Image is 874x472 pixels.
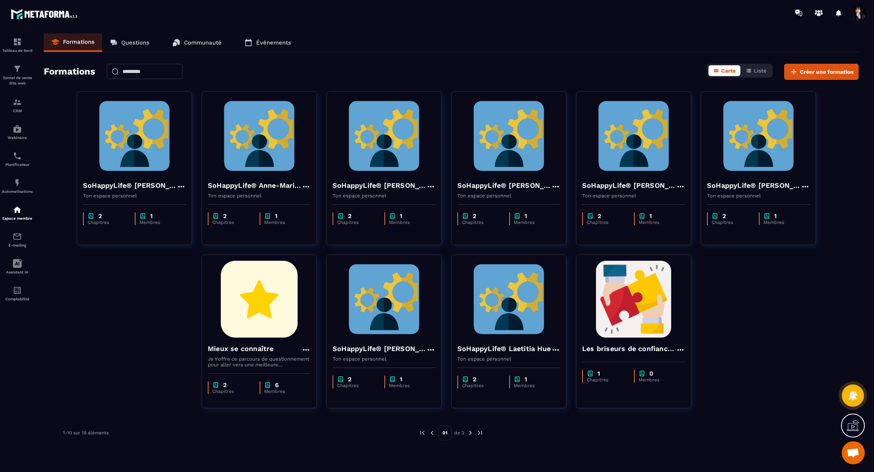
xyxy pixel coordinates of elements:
[237,33,299,52] a: Événements
[582,261,685,338] img: formation-background
[208,180,301,191] h4: SoHappyLife® Anne-Marine ALLEON
[708,65,740,76] button: Carte
[582,193,685,199] p: Ton espace personnel
[333,261,435,338] img: formation-background
[63,38,94,45] p: Formations
[2,226,33,253] a: emailemailE-mailing
[473,212,476,220] p: 2
[451,91,576,255] a: formation-backgroundSoHappyLife® [PERSON_NAME]Ton espace personnelchapter2Chapitreschapter1Membres
[88,212,94,220] img: chapter
[477,429,483,436] img: next
[223,381,227,389] p: 2
[582,98,685,174] img: formation-background
[212,212,219,220] img: chapter
[13,178,22,187] img: automations
[121,39,149,46] p: Questions
[701,91,826,255] a: formation-backgroundSoHappyLife® [PERSON_NAME]Ton espace personnelchapter2Chapitreschapter1Membres
[707,193,810,199] p: Ton espace personnel
[2,162,33,167] p: Planificateur
[721,68,736,74] span: Carte
[457,356,560,362] p: Ton espace personnel
[462,376,469,383] img: chapter
[212,381,219,389] img: chapter
[44,64,95,80] h2: Formations
[462,383,502,388] p: Chapitres
[389,383,428,388] p: Membres
[763,220,802,225] p: Membres
[2,270,33,274] p: Assistant IA
[2,48,33,53] p: Tableau de bord
[139,212,146,220] img: chapter
[400,212,402,220] p: 1
[514,383,553,388] p: Membres
[457,193,560,199] p: Ton espace personnel
[457,261,560,338] img: formation-background
[13,124,22,134] img: automations
[13,205,22,214] img: automations
[333,193,435,199] p: Ton espace personnel
[11,7,80,21] img: logo
[208,98,311,174] img: formation-background
[208,343,274,354] h4: Mieux se connaître
[2,280,33,307] a: accountantaccountantComptabilité
[13,98,22,107] img: formation
[649,370,653,377] p: 0
[598,370,600,377] p: 1
[525,212,527,220] p: 1
[429,429,435,436] img: prev
[44,33,102,52] a: Formations
[212,220,252,225] p: Chapitres
[707,98,810,174] img: formation-background
[264,220,303,225] p: Membres
[649,212,652,220] p: 1
[514,220,553,225] p: Membres
[754,68,766,74] span: Liste
[275,212,278,220] p: 1
[576,91,701,255] a: formation-backgroundSoHappyLife® [PERSON_NAME]Ton espace personnelchapter2Chapitreschapter1Membres
[2,199,33,226] a: automationsautomationsEspace membre
[2,253,33,280] a: Assistant IA
[457,98,560,174] img: formation-background
[462,220,502,225] p: Chapitres
[202,255,326,418] a: formation-backgroundMieux se connaîtreJe t'offre ce parcours de questionnement pour aller vers un...
[88,220,127,225] p: Chapitres
[139,220,178,225] p: Membres
[337,376,344,383] img: chapter
[184,39,222,46] p: Communauté
[389,220,428,225] p: Membres
[525,376,527,383] p: 1
[264,389,303,394] p: Membres
[2,136,33,140] p: Webinaire
[13,286,22,295] img: accountant
[438,426,452,440] p: 01
[150,212,153,220] p: 1
[98,212,102,220] p: 2
[13,64,22,73] img: formation
[333,98,435,174] img: formation-background
[2,243,33,247] p: E-mailing
[63,430,109,436] p: 1-10 sur 19 éléments
[582,343,676,354] h4: Les briseurs de confiance dans l'entreprise
[348,376,351,383] p: 2
[400,376,402,383] p: 1
[202,91,326,255] a: formation-backgroundSoHappyLife® Anne-Marine ALLEONTon espace personnelchapter2Chapitreschapter1M...
[13,232,22,241] img: email
[419,429,426,436] img: prev
[467,429,474,436] img: next
[576,255,701,418] a: formation-backgroundLes briseurs de confiance dans l'entreprisechapter1Chapitreschapter0Membres
[457,343,551,354] h4: SoHappyLife® Laetitia Hue
[389,376,396,383] img: chapter
[639,220,677,225] p: Membres
[842,441,865,464] div: Ouvrir le chat
[333,356,435,362] p: Ton espace personnel
[2,75,33,86] p: Tunnel de vente Site web
[326,91,451,255] a: formation-backgroundSoHappyLife® [PERSON_NAME]Ton espace personnelchapter2Chapitreschapter1Membres
[774,212,777,220] p: 1
[800,68,854,76] span: Créer une formation
[514,212,521,220] img: chapter
[784,64,859,80] button: Créer une formation
[462,212,469,220] img: chapter
[2,172,33,199] a: automationsautomationsAutomatisations
[598,212,601,220] p: 2
[212,389,252,394] p: Chapitres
